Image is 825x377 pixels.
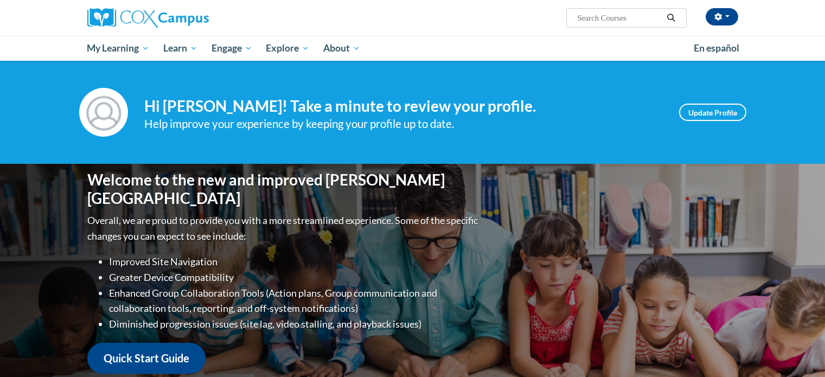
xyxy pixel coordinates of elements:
[679,104,746,121] a: Update Profile
[706,8,738,25] button: Account Settings
[109,316,481,332] li: Diminished progression issues (site lag, video stalling, and playback issues)
[80,36,157,61] a: My Learning
[87,343,206,374] a: Quick Start Guide
[663,11,679,24] button: Search
[87,42,149,55] span: My Learning
[212,42,252,55] span: Engage
[109,270,481,285] li: Greater Device Compatibility
[266,42,309,55] span: Explore
[87,213,481,244] p: Overall, we are proud to provide you with a more streamlined experience. Some of the specific cha...
[87,8,293,28] a: Cox Campus
[259,36,316,61] a: Explore
[666,14,676,22] i: 
[71,36,754,61] div: Main menu
[687,37,746,60] a: En español
[694,42,739,54] span: En español
[109,285,481,317] li: Enhanced Group Collaboration Tools (Action plans, Group communication and collaboration tools, re...
[782,334,816,368] iframe: Button to launch messaging window
[156,36,204,61] a: Learn
[144,115,663,133] div: Help improve your experience by keeping your profile up to date.
[316,36,367,61] a: About
[204,36,259,61] a: Engage
[144,97,663,116] h4: Hi [PERSON_NAME]! Take a minute to review your profile.
[79,88,128,137] img: Profile Image
[576,11,663,24] input: Search Courses
[323,42,360,55] span: About
[109,254,481,270] li: Improved Site Navigation
[163,42,197,55] span: Learn
[87,8,209,28] img: Cox Campus
[87,171,481,207] h1: Welcome to the new and improved [PERSON_NAME][GEOGRAPHIC_DATA]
